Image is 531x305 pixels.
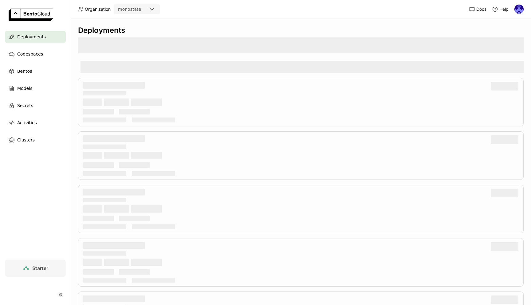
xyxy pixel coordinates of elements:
[17,119,37,126] span: Activities
[5,48,66,60] a: Codespaces
[499,6,509,12] span: Help
[17,33,46,41] span: Deployments
[469,6,486,12] a: Docs
[5,134,66,146] a: Clusters
[5,65,66,77] a: Bentos
[9,9,53,21] img: logo
[476,6,486,12] span: Docs
[5,82,66,95] a: Models
[17,85,32,92] span: Models
[514,5,524,14] img: Andrew correa
[17,68,32,75] span: Bentos
[32,265,48,271] span: Starter
[85,6,111,12] span: Organization
[5,117,66,129] a: Activities
[492,6,509,12] div: Help
[5,260,66,277] a: Starter
[17,136,35,144] span: Clusters
[17,102,33,109] span: Secrets
[5,31,66,43] a: Deployments
[5,99,66,112] a: Secrets
[118,6,141,12] div: monostate
[17,50,43,58] span: Codespaces
[78,26,524,35] div: Deployments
